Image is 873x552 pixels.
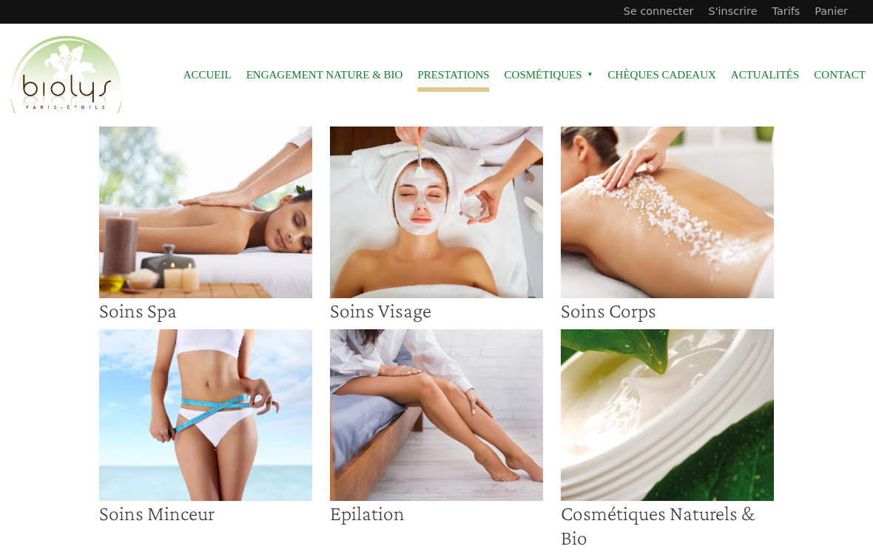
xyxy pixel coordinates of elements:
a: Contact [814,58,866,92]
h3: Soins Corps [561,298,774,323]
h3: Soins Minceur [99,501,312,525]
a: Accueil [183,58,232,92]
a: Prestations [417,58,489,92]
a: Engagement Nature & Bio [246,58,403,92]
h3: Soins Spa [99,298,312,323]
img: Epilation [330,329,543,501]
a: Actualités [731,58,800,92]
h3: Epilation [330,501,543,525]
span: » [587,72,593,78]
img: Soins Corps [561,127,774,298]
h3: Soins Visage [330,298,543,323]
a: Chèques cadeaux [608,58,716,92]
span: Cosmétiques [505,58,593,92]
img: Soins Minceur [99,329,312,501]
h3: Cosmétiques Naturels & Bio [561,501,774,551]
img: soins spa institut biolys paris [99,127,312,298]
img: Accueil [7,33,126,118]
img: Soins visage institut biolys paris [330,127,543,298]
img: Cosmétiques Naturels & Bio [561,329,774,501]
